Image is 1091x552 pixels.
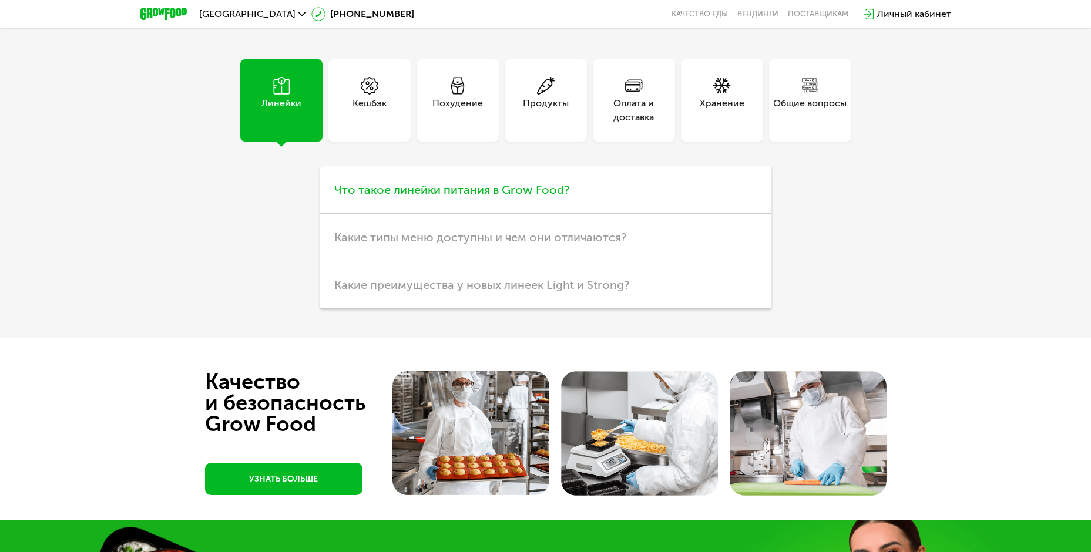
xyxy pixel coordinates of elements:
[334,183,569,197] span: Что такое линейки питания в Grow Food?
[199,9,296,19] span: [GEOGRAPHIC_DATA]
[311,7,414,21] a: [PHONE_NUMBER]
[877,7,951,21] div: Личный кабинет
[353,96,387,124] div: Кешбэк
[205,371,409,435] div: Качество и безопасность Grow Food
[672,9,728,19] a: Качество еды
[261,96,301,124] div: Линейки
[788,9,848,19] div: поставщикам
[700,96,744,124] div: Хранение
[737,9,778,19] a: Вендинги
[432,96,483,124] div: Похудение
[334,230,626,244] span: Какие типы меню доступны и чем они отличаются?
[334,278,629,292] span: Какие преимущества у новых линеек Light и Strong?
[205,463,362,495] a: УЗНАТЬ БОЛЬШЕ
[523,96,569,124] div: Продукты
[593,96,675,124] div: Оплата и доставка
[773,96,847,124] div: Общие вопросы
